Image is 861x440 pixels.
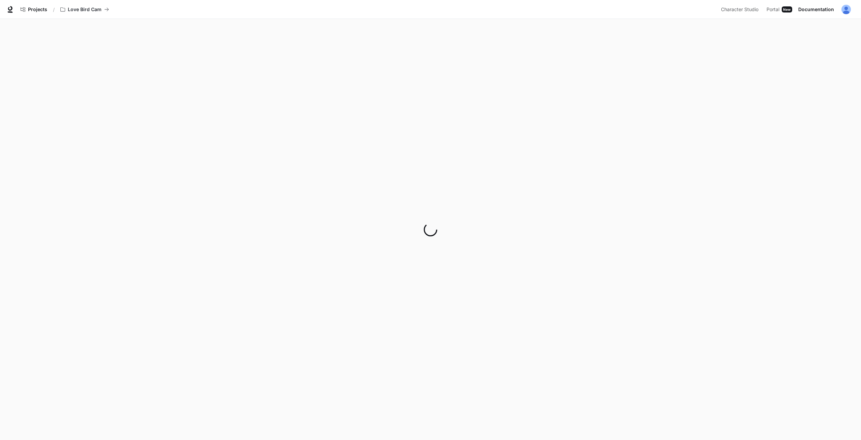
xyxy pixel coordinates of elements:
span: Projects [28,7,47,12]
button: All workspaces [57,3,112,16]
span: Character Studio [721,5,758,14]
p: Love Bird Cam [68,7,102,12]
a: Go to projects [18,3,50,16]
div: New [782,6,792,12]
img: User avatar [841,5,851,14]
a: Character Studio [718,3,763,16]
a: Documentation [796,3,837,16]
span: Documentation [798,5,834,14]
a: PortalNew [764,3,795,16]
span: Portal [767,5,779,14]
button: User avatar [839,3,853,16]
div: / [50,6,57,13]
